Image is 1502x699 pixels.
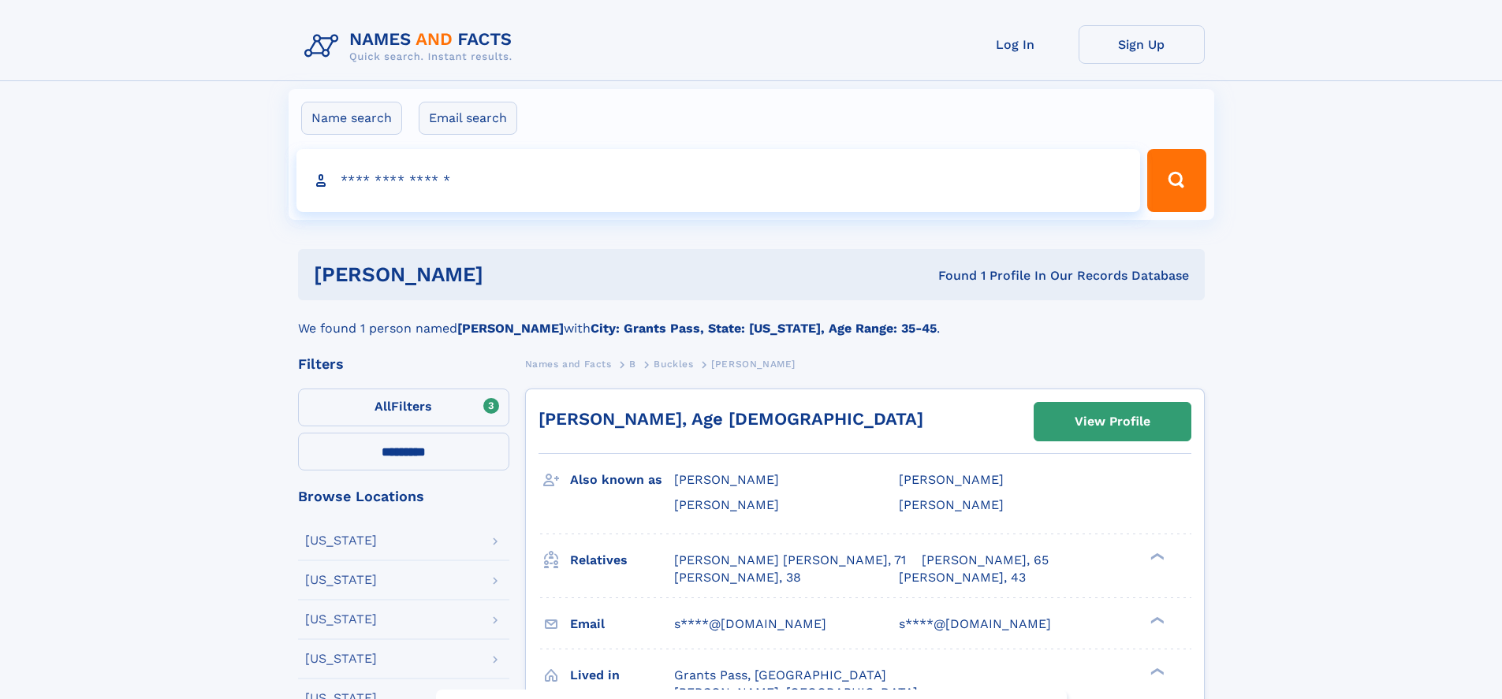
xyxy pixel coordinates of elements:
div: [US_STATE] [305,534,377,547]
div: Browse Locations [298,489,509,504]
input: search input [296,149,1141,212]
span: [PERSON_NAME] [899,497,1004,512]
span: [PERSON_NAME] [899,472,1004,487]
span: Buckles [654,359,693,370]
span: [PERSON_NAME] [674,472,779,487]
b: [PERSON_NAME] [457,321,564,336]
button: Search Button [1147,149,1206,212]
h3: Relatives [570,547,674,574]
a: Log In [952,25,1079,64]
h3: Lived in [570,662,674,689]
a: B [629,354,636,374]
div: [US_STATE] [305,574,377,586]
div: View Profile [1075,403,1150,440]
img: Logo Names and Facts [298,25,525,68]
span: [PERSON_NAME] [711,359,796,370]
b: City: Grants Pass, State: [US_STATE], Age Range: 35-45 [591,321,937,336]
a: [PERSON_NAME], Age [DEMOGRAPHIC_DATA] [539,409,923,429]
a: [PERSON_NAME], 43 [899,569,1026,586]
span: B [629,359,636,370]
span: All [375,399,391,414]
div: ❯ [1146,666,1165,676]
label: Filters [298,389,509,426]
a: Sign Up [1079,25,1205,64]
a: View Profile [1034,403,1191,441]
label: Name search [301,102,402,135]
div: We found 1 person named with . [298,300,1205,338]
label: Email search [419,102,517,135]
span: Grants Pass, [GEOGRAPHIC_DATA] [674,667,886,682]
a: [PERSON_NAME], 65 [922,552,1049,569]
a: Buckles [654,354,693,374]
h1: [PERSON_NAME] [314,265,711,284]
div: ❯ [1146,551,1165,561]
h3: Also known as [570,467,674,493]
span: [PERSON_NAME] [674,497,779,512]
h3: Email [570,611,674,638]
a: [PERSON_NAME] [PERSON_NAME], 71 [674,552,906,569]
div: ❯ [1146,615,1165,625]
div: [US_STATE] [305,613,377,626]
div: [US_STATE] [305,653,377,665]
div: Found 1 Profile In Our Records Database [710,267,1189,284]
a: [PERSON_NAME], 38 [674,569,801,586]
a: Names and Facts [525,354,612,374]
div: Filters [298,357,509,371]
